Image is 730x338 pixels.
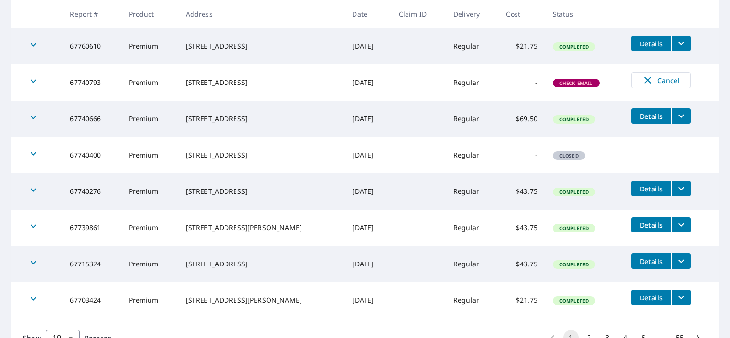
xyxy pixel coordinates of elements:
[121,246,178,282] td: Premium
[121,173,178,210] td: Premium
[631,36,671,51] button: detailsBtn-67760610
[554,43,594,50] span: Completed
[344,101,391,137] td: [DATE]
[446,246,498,282] td: Regular
[121,210,178,246] td: Premium
[554,189,594,195] span: Completed
[631,181,671,196] button: detailsBtn-67740276
[446,210,498,246] td: Regular
[446,282,498,318] td: Regular
[186,78,337,87] div: [STREET_ADDRESS]
[637,293,666,302] span: Details
[344,64,391,101] td: [DATE]
[554,297,594,304] span: Completed
[554,261,594,268] span: Completed
[671,217,691,232] button: filesDropdownBtn-67739861
[186,259,337,269] div: [STREET_ADDRESS]
[671,253,691,269] button: filesDropdownBtn-67715324
[554,152,584,159] span: Closed
[62,246,121,282] td: 67715324
[446,64,498,101] td: Regular
[446,101,498,137] td: Regular
[121,28,178,64] td: Premium
[344,173,391,210] td: [DATE]
[186,187,337,196] div: [STREET_ADDRESS]
[186,150,337,160] div: [STREET_ADDRESS]
[62,282,121,318] td: 67703424
[344,246,391,282] td: [DATE]
[498,282,545,318] td: $21.75
[671,290,691,305] button: filesDropdownBtn-67703424
[121,137,178,173] td: Premium
[498,28,545,64] td: $21.75
[121,101,178,137] td: Premium
[637,257,666,266] span: Details
[62,28,121,64] td: 67760610
[186,42,337,51] div: [STREET_ADDRESS]
[498,246,545,282] td: $43.75
[62,210,121,246] td: 67739861
[446,173,498,210] td: Regular
[344,210,391,246] td: [DATE]
[554,116,594,123] span: Completed
[631,72,691,88] button: Cancel
[62,173,121,210] td: 67740276
[498,210,545,246] td: $43.75
[641,74,681,86] span: Cancel
[186,223,337,232] div: [STREET_ADDRESS][PERSON_NAME]
[554,80,599,86] span: Check Email
[344,282,391,318] td: [DATE]
[498,173,545,210] td: $43.75
[446,28,498,64] td: Regular
[631,290,671,305] button: detailsBtn-67703424
[344,137,391,173] td: [DATE]
[637,112,666,121] span: Details
[637,184,666,193] span: Details
[344,28,391,64] td: [DATE]
[121,64,178,101] td: Premium
[631,253,671,269] button: detailsBtn-67715324
[671,108,691,124] button: filesDropdownBtn-67740666
[631,108,671,124] button: detailsBtn-67740666
[554,225,594,232] span: Completed
[186,114,337,124] div: [STREET_ADDRESS]
[637,221,666,230] span: Details
[62,101,121,137] td: 67740666
[498,137,545,173] td: -
[446,137,498,173] td: Regular
[631,217,671,232] button: detailsBtn-67739861
[186,296,337,305] div: [STREET_ADDRESS][PERSON_NAME]
[62,137,121,173] td: 67740400
[121,282,178,318] td: Premium
[671,36,691,51] button: filesDropdownBtn-67760610
[498,101,545,137] td: $69.50
[637,39,666,48] span: Details
[498,64,545,101] td: -
[62,64,121,101] td: 67740793
[671,181,691,196] button: filesDropdownBtn-67740276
